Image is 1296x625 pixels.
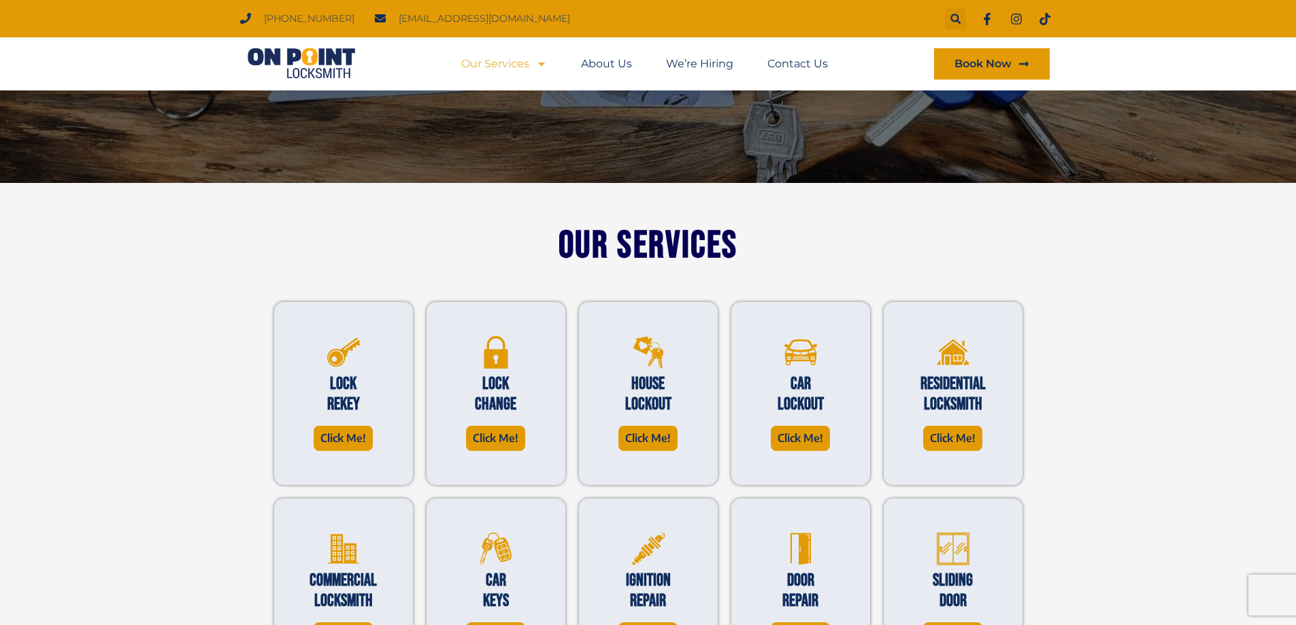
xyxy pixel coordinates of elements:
[765,571,836,611] h2: Door Repair
[767,48,828,80] a: Contact Us
[466,426,525,451] a: Click Me!
[778,429,823,447] span: Click Me!
[918,571,988,611] h2: Sliding door
[625,429,671,447] span: Click Me!
[613,571,684,611] h2: IGNITION REPAIR
[314,426,373,451] a: Click Me!
[461,48,547,80] a: Our Services
[666,48,733,80] a: We’re Hiring
[308,374,379,415] h2: Lock Rekey
[395,10,570,28] span: [EMAIL_ADDRESS][DOMAIN_NAME]
[945,8,966,29] div: Search
[461,571,531,611] h2: Car Keys
[461,374,531,415] h2: Lock change
[771,426,830,451] a: Click Me!
[930,429,976,447] span: Click Me!
[261,10,354,28] span: [PHONE_NUMBER]
[618,426,678,451] a: Click Me!
[308,571,379,611] h2: Commercial Locksmith
[765,374,836,415] h2: Car Lockout
[934,48,1050,80] a: Book Now
[581,48,632,80] a: About Us
[954,58,1012,69] span: Book Now
[267,231,1029,261] h2: Our Services
[613,374,684,415] h2: House Lockout
[473,429,518,447] span: Click Me!
[923,426,982,451] a: Click Me!
[918,374,988,415] h2: Residential Locksmith
[320,429,366,447] span: Click Me!
[461,48,828,80] nav: Menu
